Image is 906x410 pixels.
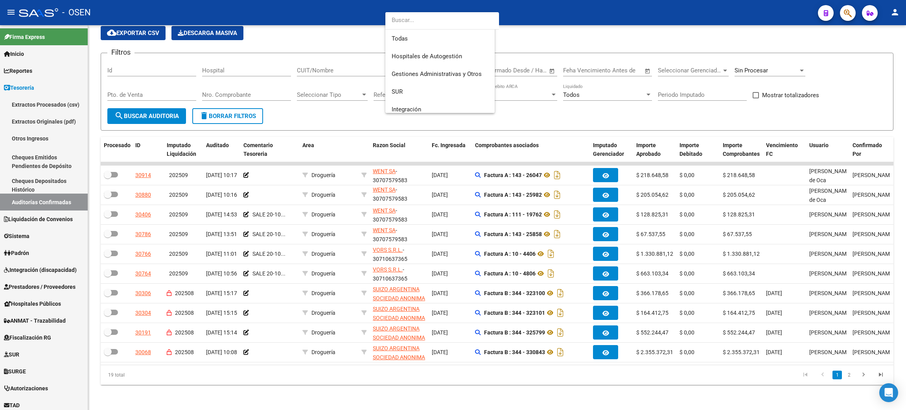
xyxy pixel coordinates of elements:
[392,30,488,48] span: Todas
[385,11,499,29] input: dropdown search
[392,70,482,78] span: Gestiones Administrativas y Otros
[392,53,462,60] span: Hospitales de Autogestión
[879,383,898,402] div: Open Intercom Messenger
[392,106,421,113] span: Integración
[392,88,403,95] span: SUR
